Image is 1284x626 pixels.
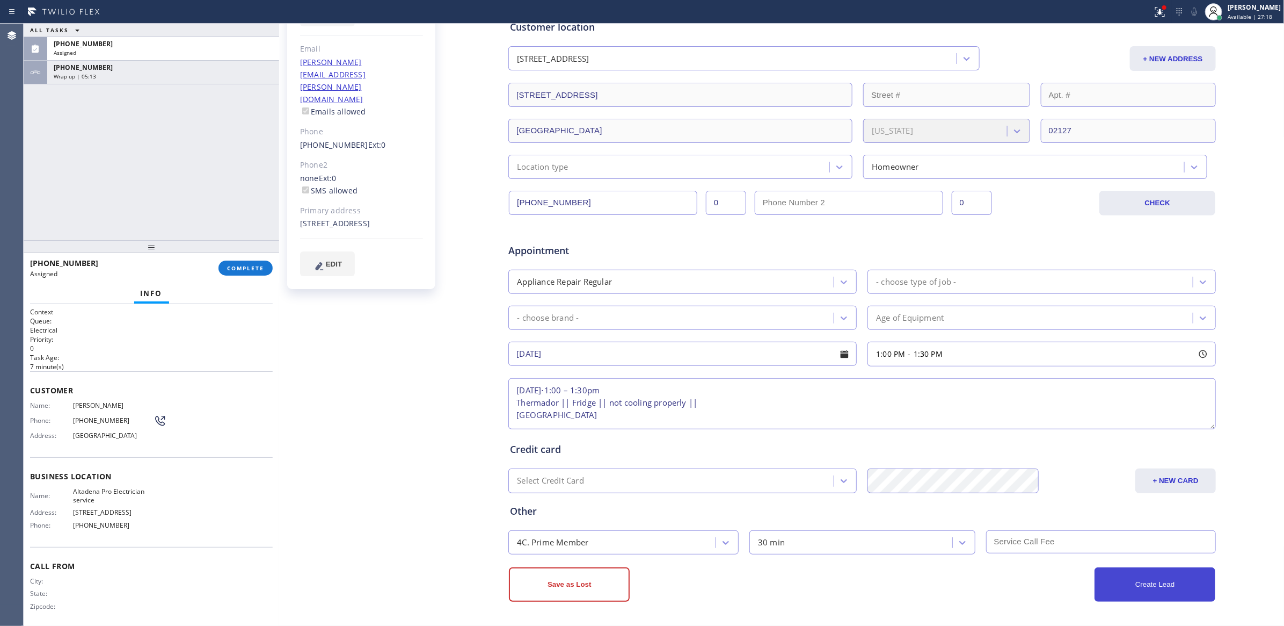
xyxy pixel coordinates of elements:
div: Phone2 [300,159,423,171]
span: [PERSON_NAME] [73,401,154,409]
p: 0 [30,344,273,353]
span: State: [30,589,73,598]
div: Appliance Repair Regular [517,276,612,288]
div: Age of Equipment [876,312,944,324]
h2: Task Age: [30,353,273,362]
label: SMS allowed [300,185,358,196]
span: Zipcode: [30,602,73,610]
textarea: [DATE]⋅1:00 – 1:30pm Thermador || Fridge || not cooling properly || [GEOGRAPHIC_DATA] [508,378,1216,429]
p: Electrical [30,326,273,335]
button: COMPLETE [218,261,273,276]
div: 30 min [758,536,785,549]
span: - [908,349,911,359]
span: Phone: [30,416,73,424]
span: [STREET_ADDRESS] [73,508,154,516]
div: - choose brand - [517,312,579,324]
div: Phone [300,126,423,138]
button: Mute [1187,4,1202,19]
span: Customer [30,385,273,395]
input: SMS allowed [302,186,309,193]
h2: Priority: [30,335,273,344]
span: Info [141,289,163,298]
a: [PHONE_NUMBER] [300,140,368,150]
div: [STREET_ADDRESS] [517,53,589,65]
span: [PHONE_NUMBER] [73,416,154,424]
div: [PERSON_NAME] [1228,3,1281,12]
span: Name: [30,492,73,500]
button: + NEW ADDRESS [1130,46,1216,71]
span: Address: [30,508,73,516]
div: Select Credit Card [517,475,584,487]
input: - choose date - [508,342,857,366]
span: [PHONE_NUMBER] [30,258,98,268]
span: [PHONE_NUMBER] [54,63,113,72]
span: Ext: 0 [319,173,337,183]
input: Phone Number 2 [755,191,943,215]
input: Phone Number [509,191,697,215]
div: Primary address [300,205,423,217]
span: Available | 27:18 [1228,13,1272,20]
span: 1:30 PM [914,349,943,359]
button: EDIT [300,251,355,276]
div: none [300,172,423,197]
label: Emails allowed [300,106,366,117]
input: Street # [863,83,1030,107]
input: Address [508,83,852,107]
span: Wrap up | 05:13 [54,73,96,80]
span: Altadena Pro Electrician service [73,487,154,504]
button: ALL TASKS [24,24,90,37]
input: Ext. [706,191,746,215]
input: ZIP [1041,119,1216,143]
button: + NEW CARD [1135,469,1216,493]
span: Call From [30,561,273,571]
span: Name: [30,401,73,409]
div: Homeowner [872,161,919,173]
span: Assigned [54,49,76,56]
span: Appointment [508,243,743,258]
input: Apt. # [1041,83,1216,107]
div: Customer location [510,20,1214,34]
span: EDIT [326,260,342,268]
span: 1:00 PM [876,349,905,359]
span: Address: [30,431,73,440]
p: 7 minute(s) [30,362,273,371]
div: Credit card [510,442,1214,457]
span: Ext: 0 [368,140,386,150]
div: Email [300,43,423,55]
h2: Queue: [30,316,273,326]
h1: Context [30,307,273,316]
input: Emails allowed [302,107,309,114]
span: [PHONE_NUMBER] [73,521,154,529]
a: [PERSON_NAME][EMAIL_ADDRESS][PERSON_NAME][DOMAIN_NAME] [300,57,366,104]
span: [GEOGRAPHIC_DATA] [73,431,154,440]
div: Location type [517,161,568,173]
button: CHECK [1099,191,1215,215]
button: Save as Lost [509,567,630,602]
span: [PHONE_NUMBER] [54,39,113,48]
input: City [508,119,852,143]
span: City: [30,577,73,585]
div: - choose type of job - [876,276,956,288]
span: Phone: [30,521,73,529]
span: Business location [30,471,273,481]
button: Info [134,283,169,304]
input: Service Call Fee [986,530,1216,553]
span: ALL TASKS [30,26,69,34]
div: Other [510,504,1214,519]
span: COMPLETE [227,264,264,272]
div: [STREET_ADDRESS] [300,218,423,230]
button: Create Lead [1095,567,1215,602]
div: 4C. Prime Member [517,536,588,549]
span: Assigned [30,269,57,278]
input: Ext. 2 [952,191,992,215]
